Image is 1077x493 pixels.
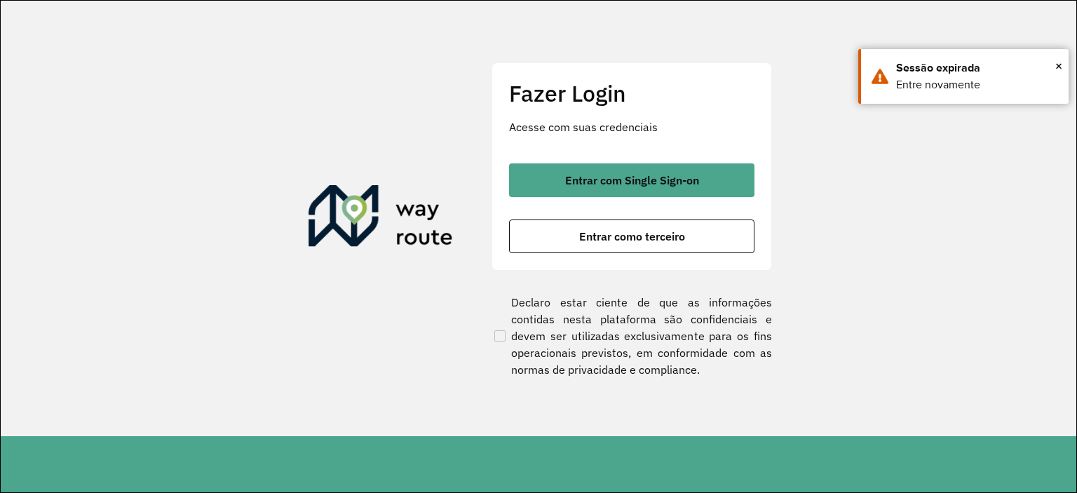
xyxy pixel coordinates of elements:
span: × [1055,55,1062,76]
div: Sessão expirada [896,60,1058,76]
button: button [509,220,754,253]
label: Declaro estar ciente de que as informações contidas nesta plataforma são confidenciais e devem se... [492,294,772,378]
span: Entrar com Single Sign-on [565,175,699,186]
span: Entrar como terceiro [579,231,685,242]
h2: Fazer Login [509,80,754,107]
img: Roteirizador AmbevTech [309,185,453,252]
p: Acesse com suas credenciais [509,119,754,135]
button: Close [1055,55,1062,76]
div: Entre novamente [896,76,1058,93]
button: button [509,163,754,197]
